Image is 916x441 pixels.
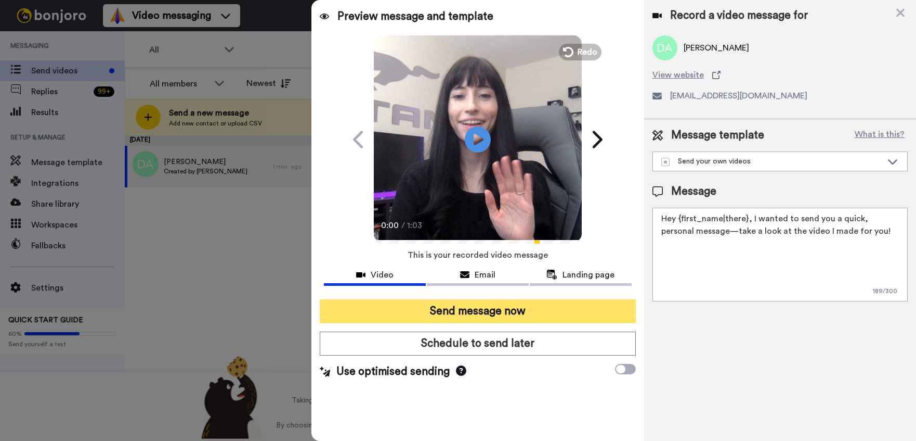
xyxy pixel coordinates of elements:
[381,219,399,232] span: 0:00
[661,158,670,166] img: demo-template.svg
[661,156,882,167] div: Send your own videos
[320,332,636,356] button: Schedule to send later
[671,128,764,143] span: Message template
[562,269,614,281] span: Landing page
[671,184,716,199] span: Message
[852,128,908,143] button: What is this?
[407,219,425,232] span: 1:03
[652,69,704,81] span: View website
[652,208,908,301] textarea: Hey {first_name|there}, I wanted to send you a quick, personal message—take a look at the video I...
[336,364,450,380] span: Use optimised sending
[670,90,807,102] span: [EMAIL_ADDRESS][DOMAIN_NAME]
[401,219,405,232] span: /
[475,269,495,281] span: Email
[371,269,394,281] span: Video
[320,299,636,323] button: Send message now
[652,69,908,81] a: View website
[408,244,548,267] span: This is your recorded video message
